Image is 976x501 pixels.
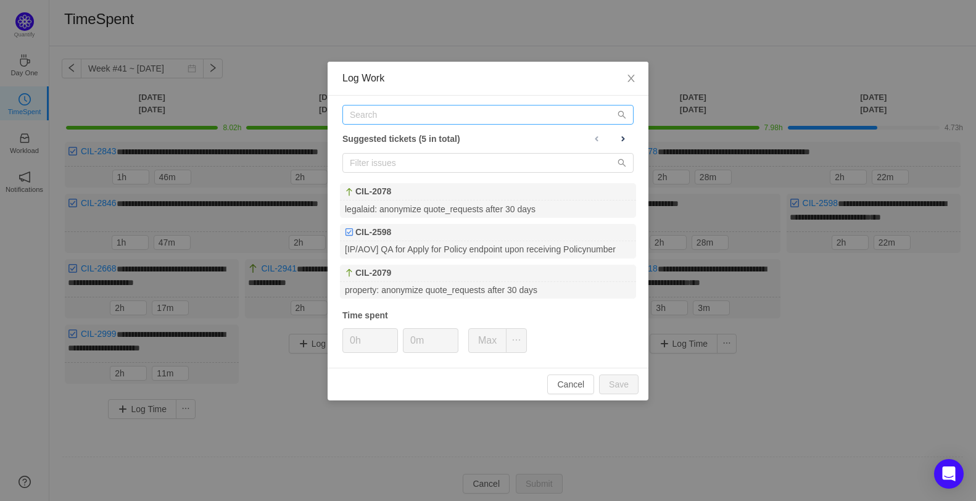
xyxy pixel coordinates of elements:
[599,375,639,394] button: Save
[340,201,636,217] div: legalaid: anonymize quote_requests after 30 days
[506,328,527,353] button: icon: ellipsis
[345,188,354,196] img: Improvement
[345,268,354,277] img: Improvement
[547,375,594,394] button: Cancel
[345,228,354,236] img: Task
[355,226,391,239] b: CIL-2598
[342,131,634,147] div: Suggested tickets (5 in total)
[614,62,648,96] button: Close
[342,309,634,322] div: Time spent
[626,73,636,83] i: icon: close
[355,267,391,279] b: CIL-2079
[342,105,634,125] input: Search
[340,282,636,299] div: property: anonymize quote_requests after 30 days
[618,110,626,119] i: icon: search
[355,185,391,198] b: CIL-2078
[342,153,634,173] input: Filter issues
[934,459,964,489] div: Open Intercom Messenger
[342,72,634,85] div: Log Work
[340,241,636,258] div: [IP/AOV] QA for Apply for Policy endpoint upon receiving Policynumber
[468,328,507,353] button: Max
[618,159,626,167] i: icon: search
